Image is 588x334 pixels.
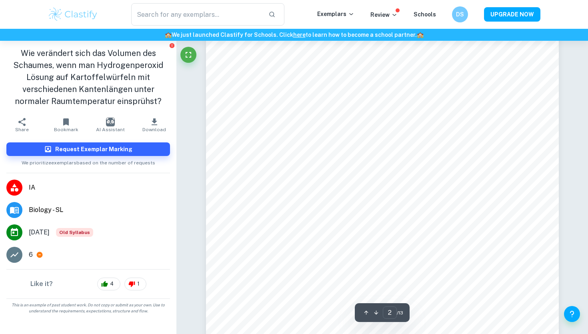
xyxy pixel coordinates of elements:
button: Help and Feedback [564,306,580,322]
span: Biology - SL [29,205,170,215]
h6: Like it? [30,279,53,289]
span: Old Syllabus [56,228,93,237]
a: here [293,32,306,38]
button: AI Assistant [88,114,132,136]
span: IA [29,183,170,192]
button: Bookmark [44,114,88,136]
img: Clastify logo [48,6,98,22]
span: / 13 [397,309,403,316]
p: 6 [29,250,33,260]
span: 🏫 [165,32,172,38]
h6: Request Exemplar Marking [55,145,132,154]
span: 🏫 [417,32,424,38]
span: AI Assistant [96,127,125,132]
a: Schools [414,11,436,18]
h6: DS [456,10,465,19]
span: Bookmark [54,127,78,132]
p: Exemplars [317,10,354,18]
input: Search for any exemplars... [131,3,262,26]
span: We prioritize exemplars based on the number of requests [22,156,155,166]
button: DS [452,6,468,22]
span: 1 [133,280,144,288]
p: Review [370,10,398,19]
span: This is an example of past student work. Do not copy or submit as your own. Use to understand the... [3,302,173,314]
button: Request Exemplar Marking [6,142,170,156]
button: Fullscreen [180,47,196,63]
h6: We just launched Clastify for Schools. Click to learn how to become a school partner. [2,30,586,39]
span: Share [15,127,29,132]
button: Report issue [169,42,175,48]
span: [DATE] [29,228,50,237]
span: Download [142,127,166,132]
button: Download [132,114,176,136]
button: UPGRADE NOW [484,7,540,22]
h1: Wie verändert sich das Volumen des Schaumes, wenn man Hydrogenperoxid Lösung auf Kartoffelwürfeln... [6,47,170,107]
div: 4 [97,278,120,290]
div: 1 [124,278,146,290]
div: Starting from the May 2025 session, the Biology IA requirements have changed. It's OK to refer to... [56,228,93,237]
img: AI Assistant [106,118,115,126]
span: 4 [106,280,118,288]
